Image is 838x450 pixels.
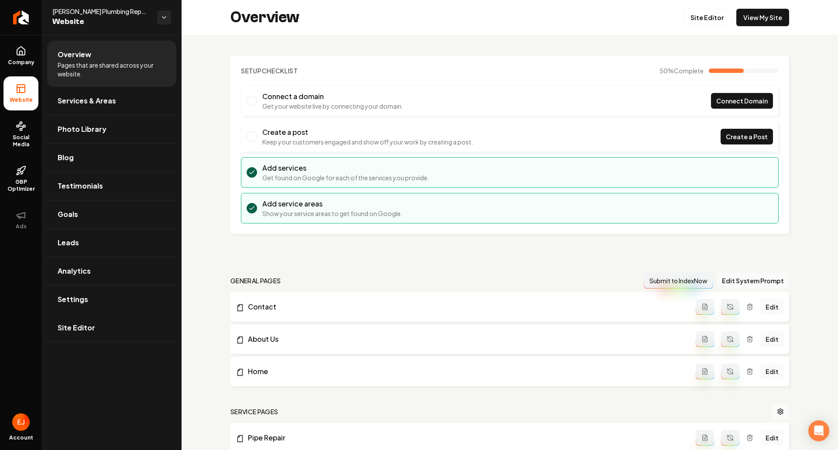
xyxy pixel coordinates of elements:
[230,276,281,285] h2: general pages
[659,66,704,75] span: 50 %
[262,173,429,182] p: Get found on Google for each of the services you provide.
[696,331,714,347] button: Add admin page prompt
[760,364,784,379] a: Edit
[808,420,829,441] div: Open Intercom Messenger
[696,364,714,379] button: Add admin page prompt
[58,96,116,106] span: Services & Areas
[4,59,38,66] span: Company
[262,102,403,110] p: Get your website live by connecting your domain.
[12,413,30,431] img: Eduard Joers
[696,299,714,315] button: Add admin page prompt
[230,9,299,26] h2: Overview
[3,158,38,199] a: GBP Optimizer
[644,273,713,289] button: Submit to IndexNow
[12,223,30,230] span: Ads
[760,331,784,347] a: Edit
[6,96,36,103] span: Website
[58,209,78,220] span: Goals
[47,257,176,285] a: Analytics
[230,407,278,416] h2: Service Pages
[696,430,714,446] button: Add admin page prompt
[58,181,103,191] span: Testimonials
[736,9,789,26] a: View My Site
[262,163,429,173] h3: Add services
[716,96,768,106] span: Connect Domain
[760,299,784,315] a: Edit
[726,132,768,141] span: Create a Post
[711,93,773,109] a: Connect Domain
[717,273,789,289] button: Edit System Prompt
[236,433,696,443] a: Pipe Repair
[47,314,176,342] a: Site Editor
[47,285,176,313] a: Settings
[58,61,166,78] span: Pages that are shared across your website.
[58,49,91,60] span: Overview
[47,229,176,257] a: Leads
[52,16,150,28] span: Website
[721,129,773,144] a: Create a Post
[236,366,696,377] a: Home
[262,137,473,146] p: Keep your customers engaged and show off your work by creating a post.
[58,152,74,163] span: Blog
[47,115,176,143] a: Photo Library
[58,294,88,305] span: Settings
[47,87,176,115] a: Services & Areas
[58,124,106,134] span: Photo Library
[262,199,402,209] h3: Add service areas
[236,334,696,344] a: About Us
[262,127,473,137] h3: Create a post
[683,9,731,26] a: Site Editor
[47,200,176,228] a: Goals
[3,134,38,148] span: Social Media
[58,266,91,276] span: Analytics
[3,179,38,192] span: GBP Optimizer
[3,203,38,237] button: Ads
[262,91,403,102] h3: Connect a domain
[241,67,262,75] span: Setup
[9,434,33,441] span: Account
[241,66,298,75] h2: Checklist
[3,39,38,73] a: Company
[236,302,696,312] a: Contact
[58,237,79,248] span: Leads
[58,323,95,333] span: Site Editor
[674,67,704,75] span: Complete
[760,430,784,446] a: Edit
[262,209,402,218] p: Show your service areas to get found on Google.
[12,413,30,431] button: Open user button
[3,114,38,155] a: Social Media
[52,7,150,16] span: [PERSON_NAME] Plumbing Repair Service
[47,144,176,172] a: Blog
[13,10,29,24] img: Rebolt Logo
[47,172,176,200] a: Testimonials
